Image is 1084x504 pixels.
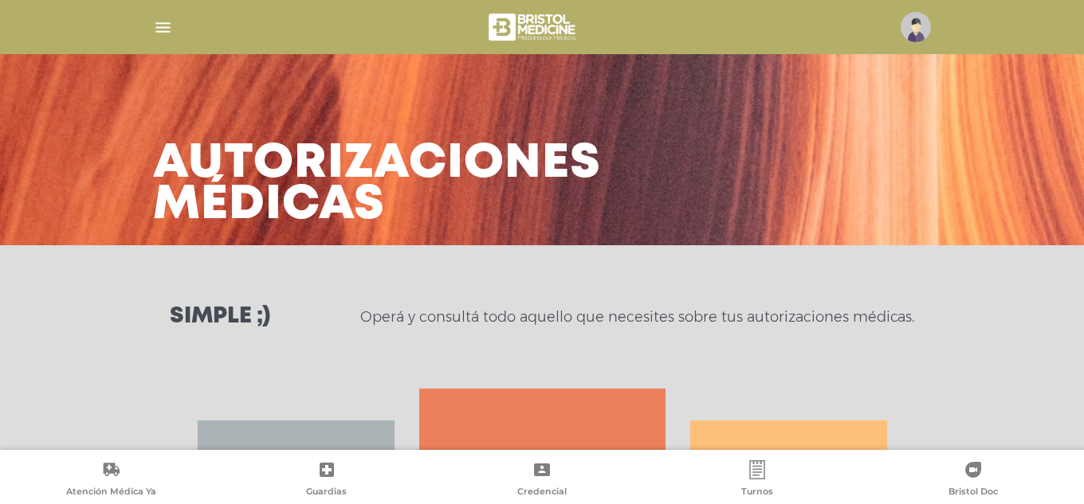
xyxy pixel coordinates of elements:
span: Turnos [741,486,773,500]
span: Bristol Doc [949,486,998,500]
h3: Simple ;) [170,306,270,328]
img: Cober_menu-lines-white.svg [153,18,173,37]
a: Guardias [218,460,434,501]
p: Operá y consultá todo aquello que necesites sobre tus autorizaciones médicas. [360,307,914,326]
a: Bristol Doc [866,460,1081,501]
span: Guardias [306,486,347,500]
a: Turnos [650,460,865,501]
img: bristol-medicine-blanco.png [486,8,581,46]
a: Credencial [434,460,650,501]
span: Credencial [517,486,567,500]
a: Atención Médica Ya [3,460,218,501]
span: Atención Médica Ya [66,486,156,500]
img: profile-placeholder.svg [901,12,931,42]
h3: Autorizaciones médicas [153,143,601,226]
